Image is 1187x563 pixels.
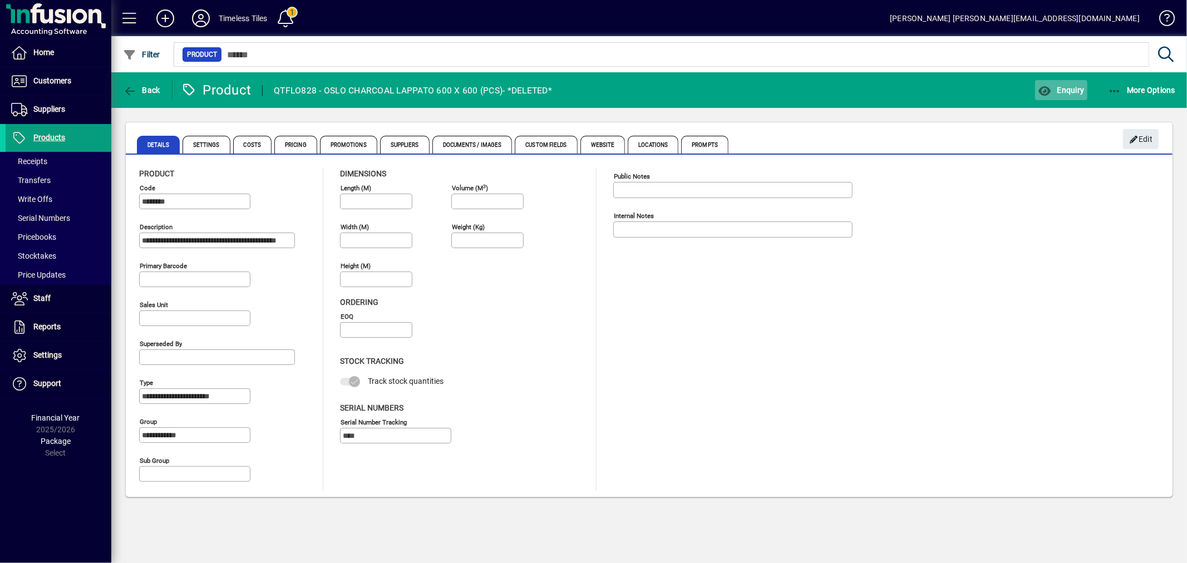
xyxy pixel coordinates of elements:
a: Support [6,370,111,398]
mat-label: EOQ [341,313,353,320]
span: Transfers [11,176,51,185]
mat-label: Code [140,184,155,192]
span: Edit [1129,130,1153,149]
button: Enquiry [1035,80,1087,100]
a: Settings [6,342,111,369]
span: Pricing [274,136,317,154]
span: Ordering [340,298,378,307]
span: Home [33,48,54,57]
mat-label: Description [140,223,173,231]
span: Serial Numbers [11,214,70,223]
span: Enquiry [1038,86,1084,95]
span: Package [41,437,71,446]
span: Website [580,136,625,154]
button: Edit [1123,129,1159,149]
a: Transfers [6,171,111,190]
mat-label: Group [140,418,157,426]
span: Product [187,49,217,60]
div: [PERSON_NAME] [PERSON_NAME][EMAIL_ADDRESS][DOMAIN_NAME] [890,9,1140,27]
span: Costs [233,136,272,154]
span: Financial Year [32,413,80,422]
button: More Options [1105,80,1179,100]
mat-label: Weight (Kg) [452,223,485,231]
span: Pricebooks [11,233,56,241]
span: Stocktakes [11,251,56,260]
span: Suppliers [380,136,430,154]
button: Back [120,80,163,100]
a: Suppliers [6,96,111,124]
mat-label: Height (m) [341,262,371,270]
span: Track stock quantities [368,377,444,386]
a: Customers [6,67,111,95]
button: Filter [120,45,163,65]
mat-label: Volume (m ) [452,184,488,192]
a: Home [6,39,111,67]
mat-label: Width (m) [341,223,369,231]
mat-label: Sub group [140,457,169,465]
span: Documents / Images [432,136,513,154]
span: Details [137,136,180,154]
span: Products [33,133,65,142]
span: Staff [33,294,51,303]
a: Price Updates [6,265,111,284]
a: Knowledge Base [1151,2,1173,38]
span: Locations [628,136,678,154]
a: Serial Numbers [6,209,111,228]
span: Serial Numbers [340,403,403,412]
span: Settings [33,350,62,359]
app-page-header-button: Back [111,80,173,100]
span: Back [123,86,160,95]
div: QTFLO828 - OSLO CHARCOAL LAPPATO 600 X 600 (PCS)- *DELETED* [274,82,552,100]
span: Filter [123,50,160,59]
a: Staff [6,285,111,313]
span: Custom Fields [515,136,577,154]
a: Write Offs [6,190,111,209]
mat-label: Superseded by [140,340,182,348]
mat-label: Type [140,379,153,387]
button: Profile [183,8,219,28]
span: Write Offs [11,195,52,204]
a: Stocktakes [6,246,111,265]
div: Timeless Tiles [219,9,267,27]
mat-label: Sales unit [140,301,168,309]
a: Reports [6,313,111,341]
mat-label: Length (m) [341,184,371,192]
span: Customers [33,76,71,85]
span: Product [139,169,174,178]
div: Product [181,81,252,99]
a: Receipts [6,152,111,171]
mat-label: Primary barcode [140,262,187,270]
span: Receipts [11,157,47,166]
span: Settings [183,136,230,154]
a: Pricebooks [6,228,111,246]
span: Price Updates [11,270,66,279]
span: Support [33,379,61,388]
sup: 3 [483,183,486,189]
span: Prompts [681,136,728,154]
span: Stock Tracking [340,357,404,366]
span: More Options [1108,86,1176,95]
mat-label: Public Notes [614,172,650,180]
span: Dimensions [340,169,386,178]
mat-label: Serial Number tracking [341,418,407,426]
span: Promotions [320,136,377,154]
span: Suppliers [33,105,65,113]
button: Add [147,8,183,28]
span: Reports [33,322,61,331]
mat-label: Internal Notes [614,212,654,220]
